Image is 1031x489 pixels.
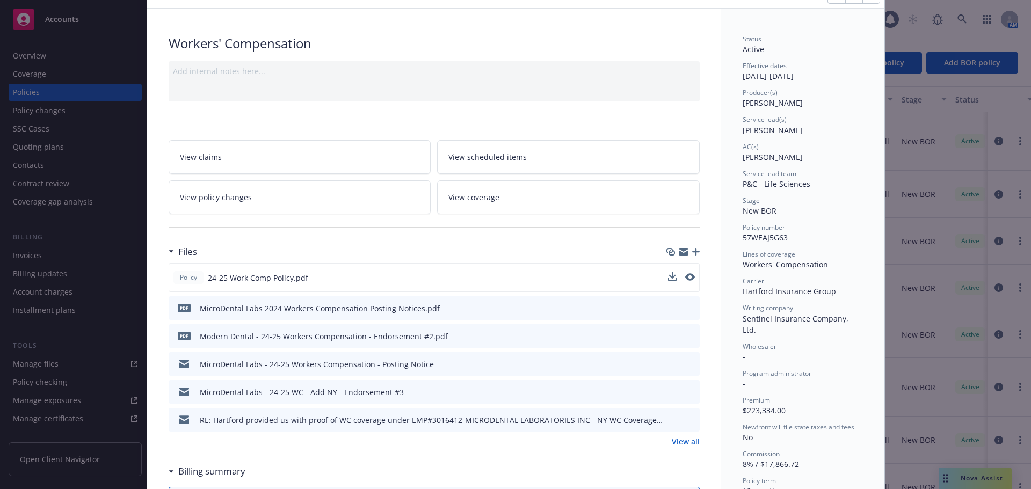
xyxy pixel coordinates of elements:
[743,459,799,469] span: 8% / $17,866.72
[743,98,803,108] span: [PERSON_NAME]
[743,142,759,151] span: AC(s)
[685,272,695,283] button: preview file
[169,34,700,53] div: Workers' Compensation
[180,151,222,163] span: View claims
[668,272,677,283] button: download file
[743,125,803,135] span: [PERSON_NAME]
[743,179,810,189] span: P&C - Life Sciences
[200,331,448,342] div: Modern Dental - 24-25 Workers Compensation - Endorsement #2.pdf
[686,386,695,398] button: preview file
[743,405,786,415] span: $223,334.00
[669,331,677,342] button: download file
[685,273,695,281] button: preview file
[743,196,760,205] span: Stage
[743,206,776,216] span: New BOR
[200,386,404,398] div: MicroDental Labs - 24-25 WC - Add NY - Endorsement #3
[437,140,700,174] a: View scheduled items
[178,332,191,340] span: pdf
[686,331,695,342] button: preview file
[743,342,776,351] span: Wholesaler
[743,61,863,82] div: [DATE] - [DATE]
[437,180,700,214] a: View coverage
[672,436,700,447] a: View all
[668,272,677,281] button: download file
[686,303,695,314] button: preview file
[169,464,245,478] div: Billing summary
[743,303,793,312] span: Writing company
[669,386,677,398] button: download file
[743,449,780,458] span: Commission
[669,359,677,370] button: download file
[669,414,677,426] button: download file
[743,422,854,432] span: Newfront will file state taxes and fees
[686,359,695,370] button: preview file
[743,286,836,296] span: Hartford Insurance Group
[200,303,440,314] div: MicroDental Labs 2024 Workers Compensation Posting Notices.pdf
[743,369,811,378] span: Program administrator
[178,273,199,282] span: Policy
[743,44,764,54] span: Active
[448,192,499,203] span: View coverage
[743,259,863,270] div: Workers' Compensation
[178,245,197,259] h3: Files
[669,303,677,314] button: download file
[743,88,778,97] span: Producer(s)
[743,276,764,286] span: Carrier
[169,180,431,214] a: View policy changes
[743,61,787,70] span: Effective dates
[743,232,788,243] span: 57WEAJ5G63
[743,223,785,232] span: Policy number
[743,169,796,178] span: Service lead team
[169,245,197,259] div: Files
[743,352,745,362] span: -
[200,359,434,370] div: MicroDental Labs - 24-25 Workers Compensation - Posting Notice
[743,115,787,124] span: Service lead(s)
[743,476,776,485] span: Policy term
[743,432,753,442] span: No
[743,313,851,335] span: Sentinel Insurance Company, Ltd.
[686,414,695,426] button: preview file
[743,34,761,43] span: Status
[200,414,664,426] div: RE: Hartford provided us with proof of WC coverage under EMP#3016412-MICRODENTAL LABORATORIES INC...
[208,272,308,283] span: 24-25 Work Comp Policy.pdf
[743,250,795,259] span: Lines of coverage
[180,192,252,203] span: View policy changes
[448,151,527,163] span: View scheduled items
[743,396,770,405] span: Premium
[169,140,431,174] a: View claims
[743,152,803,162] span: [PERSON_NAME]
[173,65,695,77] div: Add internal notes here...
[178,304,191,312] span: pdf
[743,378,745,389] span: -
[178,464,245,478] h3: Billing summary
